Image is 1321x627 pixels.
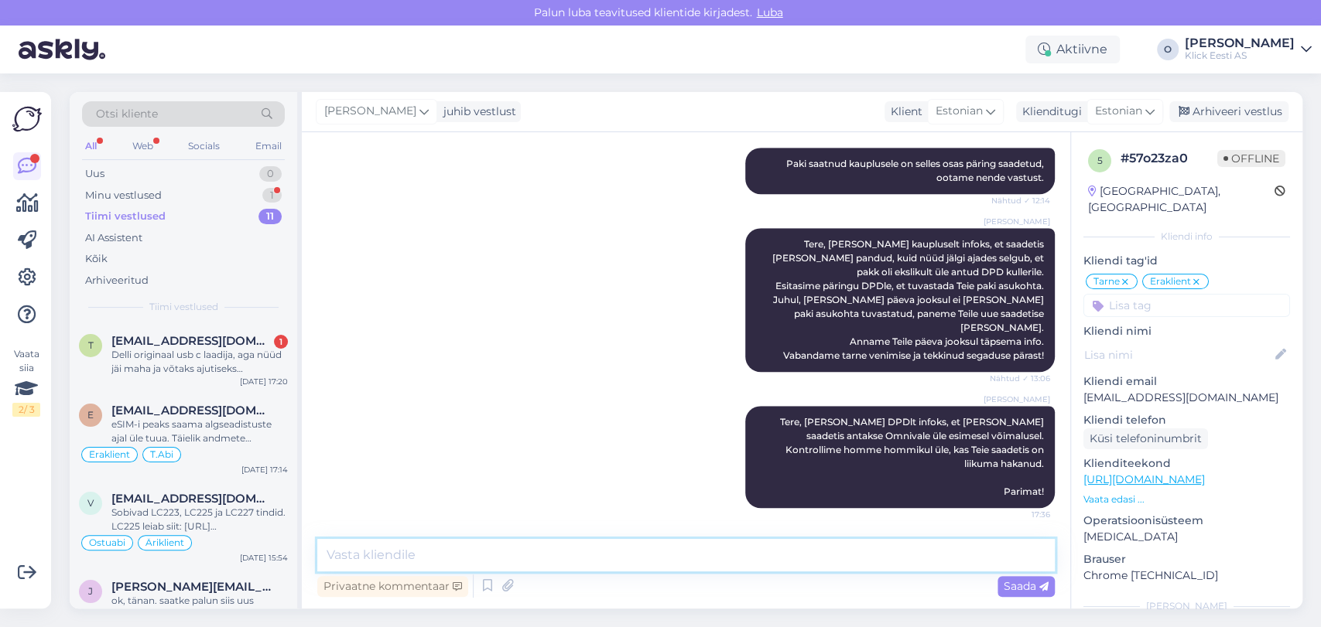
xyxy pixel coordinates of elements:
[1083,253,1290,269] p: Kliendi tag'id
[258,209,282,224] div: 11
[185,136,223,156] div: Socials
[437,104,516,120] div: juhib vestlust
[85,188,162,203] div: Minu vestlused
[1004,579,1049,593] span: Saada
[111,492,272,506] span: viljar@pimekurdid.ee
[992,509,1050,520] span: 17:36
[1121,149,1217,168] div: # 57o23za0
[1016,104,1082,120] div: Klienditugi
[1084,346,1272,363] input: Lisa nimi
[1097,155,1103,166] span: 5
[149,300,218,314] span: Tiimi vestlused
[111,506,288,533] div: Sobivad LC223, LC225 ja LC227 tindid. LC225 leiab siit: [URL][DOMAIN_NAME] LC227 siit: [URL][DOMA...
[1083,373,1290,390] p: Kliendi email
[252,136,285,156] div: Email
[85,230,142,246] div: AI Assistent
[87,497,94,509] span: v
[85,209,166,224] div: Tiimi vestlused
[1169,101,1288,122] div: Arhiveeri vestlus
[240,552,288,564] div: [DATE] 15:54
[1083,492,1290,506] p: Vaata edasi ...
[1150,277,1191,286] span: Eraklient
[990,373,1050,384] span: Nähtud ✓ 13:06
[984,216,1050,227] span: [PERSON_NAME]
[1093,277,1120,286] span: Tarne
[129,136,156,156] div: Web
[274,335,288,349] div: 1
[1083,294,1290,317] input: Lisa tag
[1083,472,1205,486] a: [URL][DOMAIN_NAME]
[1185,49,1295,62] div: Klick Eesti AS
[780,416,1046,497] span: Tere, [PERSON_NAME] DPDlt infoks, et [PERSON_NAME] saadetis antakse Omnivale üle esimesel võimalu...
[259,166,282,182] div: 0
[85,273,149,288] div: Arhiveeritud
[1083,529,1290,545] p: [MEDICAL_DATA]
[786,158,1046,183] span: Paki saatnud kauplusele on selles osas päring saadetud, ootame nende vastust.
[87,409,94,421] span: e
[111,348,288,376] div: Delli originaal usb c laadija, aga nüüd jäi maha ja võtaks ajutiseks asenduseks
[262,188,282,203] div: 1
[1083,455,1290,472] p: Klienditeekond
[1157,39,1179,60] div: O
[1217,150,1285,167] span: Offline
[1083,323,1290,339] p: Kliendi nimi
[885,104,922,120] div: Klient
[1185,37,1312,62] a: [PERSON_NAME]Klick Eesti AS
[241,464,288,475] div: [DATE] 17:14
[1083,513,1290,529] p: Operatsioonisüsteem
[1083,567,1290,584] p: Chrome [TECHNICAL_ID]
[12,104,42,134] img: Askly Logo
[88,585,93,597] span: j
[88,339,94,351] span: t
[1083,230,1290,244] div: Kliendi info
[89,450,130,459] span: Eraklient
[1083,599,1290,613] div: [PERSON_NAME]
[85,166,104,182] div: Uus
[89,538,125,547] span: Ostuabi
[1083,551,1290,567] p: Brauser
[12,347,40,417] div: Vaata siia
[324,103,416,120] span: [PERSON_NAME]
[1083,412,1290,428] p: Kliendi telefon
[1083,390,1290,406] p: [EMAIL_ADDRESS][DOMAIN_NAME]
[991,195,1050,206] span: Nähtud ✓ 12:14
[772,238,1046,361] span: Tere, [PERSON_NAME] kaupluselt infoks, et saadetis [PERSON_NAME] pandud, kuid nüüd jälgi ajades s...
[111,404,272,417] span: ebesna@gmail.com
[1025,36,1120,63] div: Aktiivne
[82,136,100,156] div: All
[85,251,108,267] div: Kõik
[1088,183,1275,216] div: [GEOGRAPHIC_DATA], [GEOGRAPHIC_DATA]
[984,394,1050,405] span: [PERSON_NAME]
[150,450,173,459] span: T.Abi
[145,538,184,547] span: Äriklient
[1095,103,1142,120] span: Estonian
[1185,37,1295,49] div: [PERSON_NAME]
[111,334,272,348] span: toomrobin@gmail.com
[752,5,788,19] span: Luba
[111,580,272,594] span: jana.kytt@ttja.ee
[1083,428,1208,449] div: Küsi telefoninumbrit
[111,417,288,445] div: eSIM-i peaks saama algseadistuste ajal üle tuua. Täielik andmete kopeerimine on siiski tasuline t...
[96,106,158,122] span: Otsi kliente
[12,403,40,417] div: 2 / 3
[936,103,983,120] span: Estonian
[111,594,288,622] div: ok, tänan. saatke palun siis uus ettemaksuarve email
[240,376,288,387] div: [DATE] 17:20
[317,576,468,597] div: Privaatne kommentaar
